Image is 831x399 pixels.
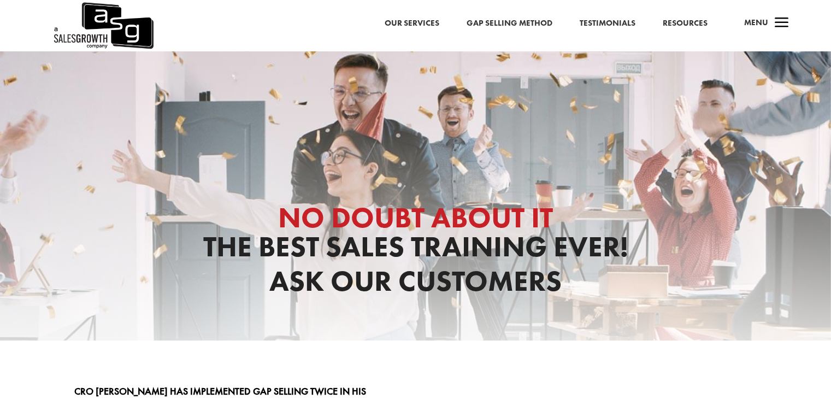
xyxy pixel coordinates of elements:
a: Resources [663,16,708,31]
span: No Doubt About It [278,199,553,236]
a: Our Services [385,16,439,31]
a: Gap Selling Method [467,16,552,31]
h1: Ask Our Customers [93,267,738,301]
span: Menu [744,17,768,28]
h1: The Best Sales Training Ever! [93,203,738,267]
a: Testimonials [580,16,635,31]
span: a [771,13,793,34]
